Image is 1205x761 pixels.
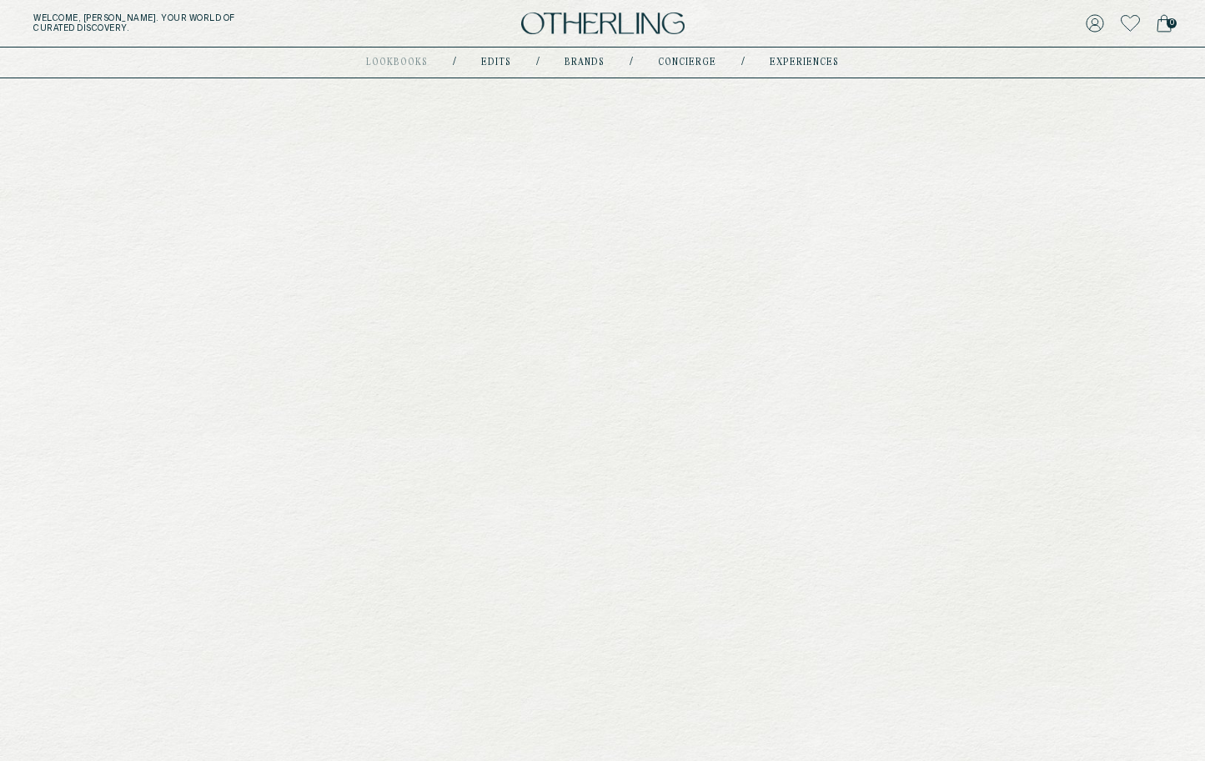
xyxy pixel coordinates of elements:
[630,56,633,69] div: /
[366,58,428,67] a: lookbooks
[521,13,685,35] img: logo
[1157,12,1172,35] a: 0
[565,58,605,67] a: Brands
[33,13,375,33] h5: Welcome, [PERSON_NAME] . Your world of curated discovery.
[481,58,511,67] a: Edits
[536,56,540,69] div: /
[741,56,745,69] div: /
[770,58,839,67] a: experiences
[453,56,456,69] div: /
[1167,18,1177,28] span: 0
[658,58,716,67] a: concierge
